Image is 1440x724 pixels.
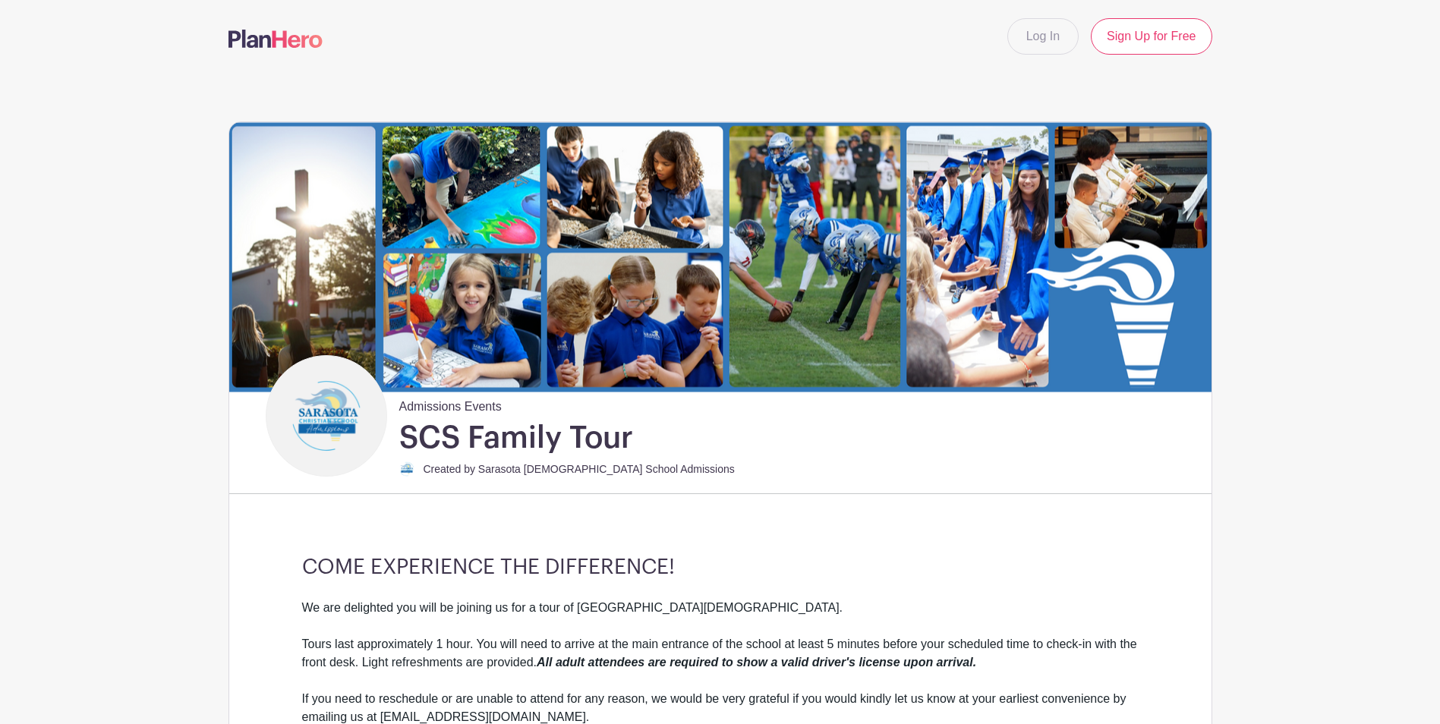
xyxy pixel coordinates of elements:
[424,463,735,475] small: Created by Sarasota [DEMOGRAPHIC_DATA] School Admissions
[399,461,414,477] img: Admisions%20Logo.png
[228,30,323,48] img: logo-507f7623f17ff9eddc593b1ce0a138ce2505c220e1c5a4e2b4648c50719b7d32.svg
[399,419,633,457] h1: SCS Family Tour
[399,392,502,416] span: Admissions Events
[1091,18,1212,55] a: Sign Up for Free
[1007,18,1079,55] a: Log In
[269,359,383,473] img: Admissions%20Logo%20%20(2).png
[537,656,976,669] em: All adult attendees are required to show a valid driver's license upon arrival.
[229,122,1212,392] img: event_banner_9558.png
[302,555,1139,581] h3: COME EXPERIENCE THE DIFFERENCE!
